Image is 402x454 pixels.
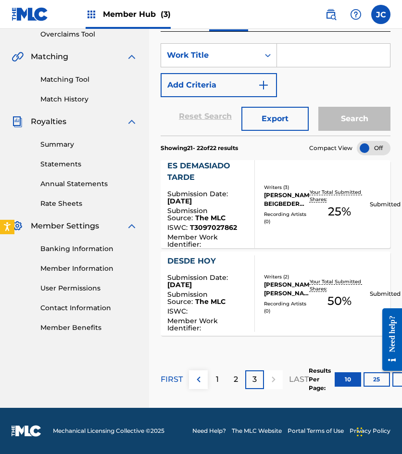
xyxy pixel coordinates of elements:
p: FIRST [161,374,183,385]
a: Rate Sheets [40,199,138,209]
div: Recording Artists ( 0 ) [264,300,310,315]
div: [PERSON_NAME] BEIGBEDER [PERSON_NAME] [PERSON_NAME], [PERSON_NAME] [264,191,310,208]
span: Submission Date : [167,189,230,198]
span: Compact View [309,144,352,152]
a: Banking Information [40,244,138,254]
img: expand [126,116,138,127]
span: Royalties [31,116,66,127]
span: Submission Source : [167,290,208,306]
p: Your Total Submitted Shares: [310,278,370,292]
p: Results Per Page: [309,366,333,392]
a: Member Benefits [40,323,138,333]
span: Member Work Identifier : [167,316,218,332]
div: Writers ( 3 ) [264,184,310,191]
span: The MLC [195,214,226,222]
iframe: Chat Widget [354,408,402,454]
img: Member Settings [12,220,23,232]
img: expand [126,51,138,63]
div: Work Title [167,50,253,61]
span: 25 % [328,203,351,220]
a: Overclaims Tool [40,29,138,39]
a: Public Search [321,5,340,24]
img: Top Rightsholders [86,9,97,20]
p: Your Total Submitted Shares: [310,189,370,203]
form: Search Form [161,43,390,136]
div: Arrastrar [357,417,363,446]
span: ISWC : [167,307,190,315]
a: Matching Tool [40,75,138,85]
img: help [350,9,362,20]
a: ES DEMASIADO TARDESubmission Date:[DATE]Submission Source:The MLCISWC:T3097027862Member Work Iden... [161,160,390,248]
img: Royalties [12,116,23,127]
span: Submission Date : [167,273,230,282]
iframe: Resource Center [375,301,402,378]
div: Widget de chat [354,408,402,454]
p: Submitted [370,290,401,298]
a: User Permissions [40,283,138,293]
span: (3) [161,10,171,19]
img: left [193,374,204,385]
img: 9d2ae6d4665cec9f34b9.svg [258,79,269,91]
span: [DATE] [167,197,192,205]
span: 50 % [327,292,352,310]
span: Matching [31,51,68,63]
button: 10 [335,372,361,387]
a: Member Information [40,264,138,274]
p: 1 [216,374,219,385]
a: Annual Statements [40,179,138,189]
img: Matching [12,51,24,63]
button: Export [241,107,309,131]
a: Portal Terms of Use [288,427,344,435]
div: ES DEMASIADO TARDE [167,160,247,183]
p: Submitted [370,200,401,209]
p: LAST [289,374,309,385]
p: Showing 21 - 22 of 22 results [161,144,238,152]
a: Match History [40,94,138,104]
img: logo [12,425,41,437]
div: User Menu [371,5,390,24]
span: Member Settings [31,220,99,232]
div: DESDE HOY [167,255,247,267]
span: The MLC [195,297,226,306]
span: Member Work Identifier : [167,233,218,249]
span: Member Hub [103,9,171,20]
p: 3 [252,374,257,385]
div: Recording Artists ( 0 ) [264,211,310,225]
span: [DATE] [167,280,192,289]
a: Summary [40,139,138,150]
a: Contact Information [40,303,138,313]
button: Add Criteria [161,73,277,97]
span: Mechanical Licensing Collective © 2025 [53,427,164,435]
a: The MLC Website [232,427,282,435]
span: Submission Source : [167,206,208,222]
div: [PERSON_NAME], [PERSON_NAME] AKA [PERSON_NAME] [264,280,310,298]
div: Writers ( 2 ) [264,273,310,280]
span: ISWC : [167,223,190,232]
img: MLC Logo [12,7,49,21]
a: DESDE HOYSubmission Date:[DATE]Submission Source:The MLCISWC:Member Work Identifier:Writers (2)[P... [161,252,390,336]
a: Statements [40,159,138,169]
span: T3097027862 [190,223,237,232]
p: 2 [234,374,238,385]
button: 25 [364,372,390,387]
div: Help [346,5,365,24]
img: expand [126,220,138,232]
a: Need Help? [192,427,226,435]
a: Privacy Policy [350,427,390,435]
img: search [325,9,337,20]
